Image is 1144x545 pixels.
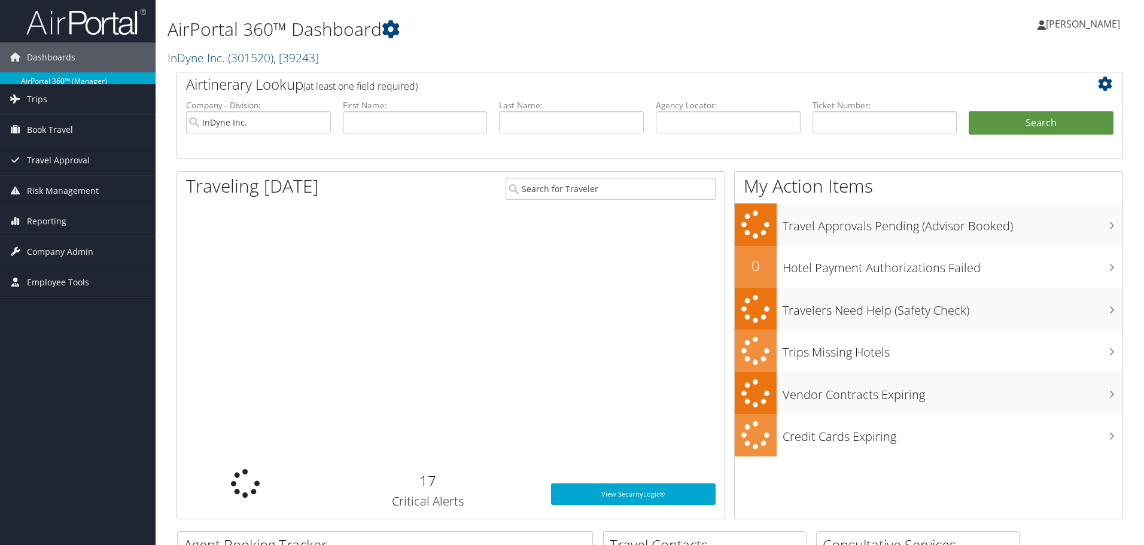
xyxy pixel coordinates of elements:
[783,212,1122,235] h3: Travel Approvals Pending (Advisor Booked)
[27,267,89,297] span: Employee Tools
[27,145,90,175] span: Travel Approval
[168,17,811,42] h1: AirPortal 360™ Dashboard
[783,422,1122,445] h3: Credit Cards Expiring
[273,50,319,66] span: , [ 39243 ]
[735,288,1122,330] a: Travelers Need Help (Safety Check)
[27,84,47,114] span: Trips
[186,173,319,199] h1: Traveling [DATE]
[323,493,533,510] h3: Critical Alerts
[735,203,1122,246] a: Travel Approvals Pending (Advisor Booked)
[499,99,644,111] label: Last Name:
[735,173,1122,199] h1: My Action Items
[735,255,777,276] h2: 0
[735,246,1122,288] a: 0Hotel Payment Authorizations Failed
[1046,17,1120,31] span: [PERSON_NAME]
[228,50,273,66] span: ( 301520 )
[303,80,418,93] span: (at least one field required)
[27,176,99,206] span: Risk Management
[506,178,716,200] input: Search for Traveler
[343,99,488,111] label: First Name:
[551,483,716,505] a: View SecurityLogic®
[186,99,331,111] label: Company - Division:
[735,330,1122,372] a: Trips Missing Hotels
[323,471,533,491] h2: 17
[168,50,319,66] a: InDyne Inc.
[783,254,1122,276] h3: Hotel Payment Authorizations Failed
[783,338,1122,361] h3: Trips Missing Hotels
[813,99,957,111] label: Ticket Number:
[783,380,1122,403] h3: Vendor Contracts Expiring
[656,99,801,111] label: Agency Locator:
[27,237,93,267] span: Company Admin
[735,372,1122,415] a: Vendor Contracts Expiring
[1037,6,1132,42] a: [PERSON_NAME]
[26,8,146,36] img: airportal-logo.png
[27,42,75,72] span: Dashboards
[27,115,73,145] span: Book Travel
[27,206,66,236] span: Reporting
[783,296,1122,319] h3: Travelers Need Help (Safety Check)
[969,111,1113,135] button: Search
[735,414,1122,456] a: Credit Cards Expiring
[186,74,1035,95] h2: Airtinerary Lookup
